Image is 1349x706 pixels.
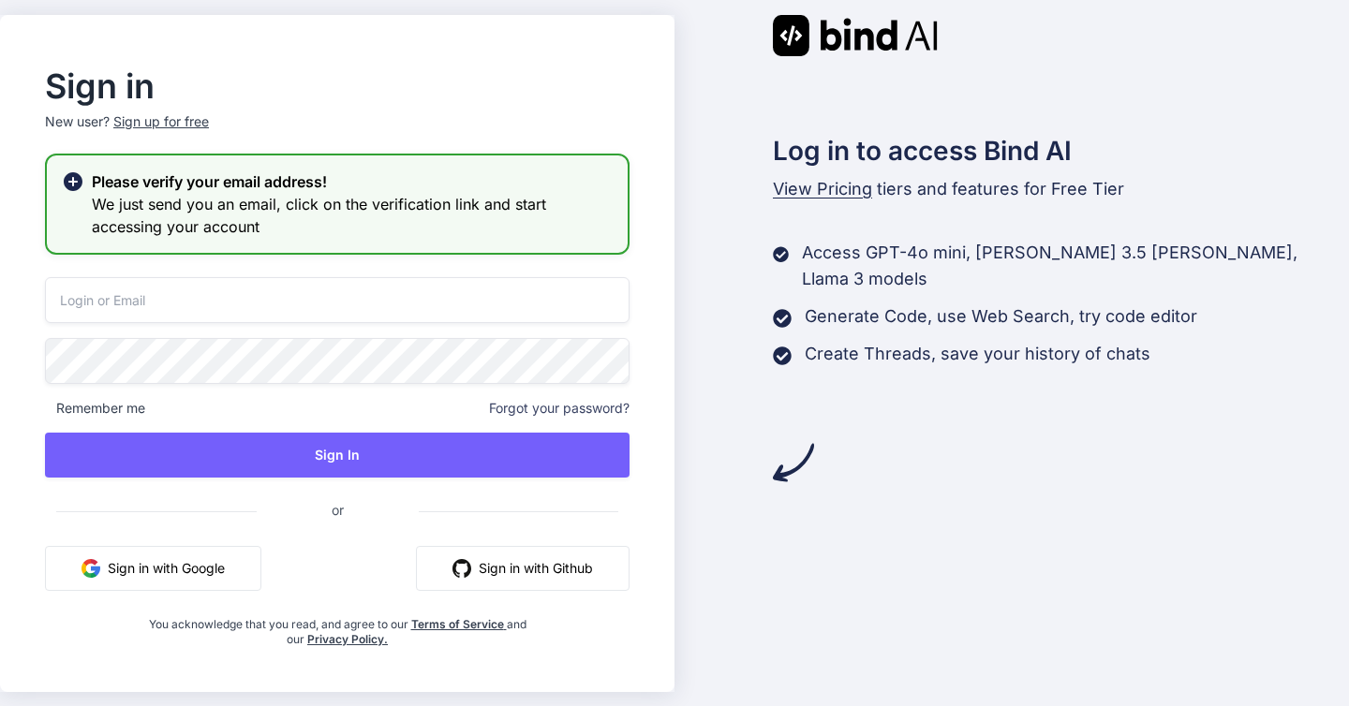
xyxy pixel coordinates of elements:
p: tiers and features for Free Tier [773,176,1349,202]
h2: Please verify your email address! [92,170,613,193]
span: View Pricing [773,179,872,199]
p: Access GPT-4o mini, [PERSON_NAME] 3.5 [PERSON_NAME], Llama 3 models [802,240,1349,292]
img: google [82,559,100,578]
input: Login or Email [45,277,630,323]
span: Remember me [45,399,145,418]
button: Sign In [45,433,630,478]
img: Bind AI logo [773,15,938,56]
span: Forgot your password? [489,399,630,418]
button: Sign in with Google [45,546,261,591]
h3: We just send you an email, click on the verification link and start accessing your account [92,193,613,238]
a: Terms of Service [411,617,507,631]
a: Privacy Policy. [307,632,388,646]
p: Create Threads, save your history of chats [805,341,1150,367]
div: Sign up for free [113,112,209,131]
img: arrow [773,442,814,483]
h2: Log in to access Bind AI [773,131,1349,170]
img: github [452,559,471,578]
div: You acknowledge that you read, and agree to our and our [142,606,532,647]
p: New user? [45,112,630,154]
h2: Sign in [45,71,630,101]
p: Generate Code, use Web Search, try code editor [805,303,1197,330]
button: Sign in with Github [416,546,630,591]
span: or [257,487,419,533]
